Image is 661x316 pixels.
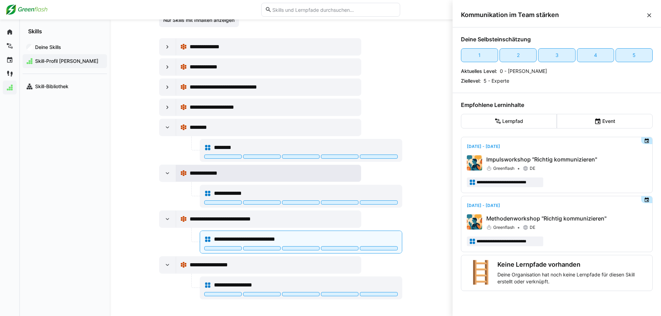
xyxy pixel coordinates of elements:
img: Impulsworkshop "Richtig kommunizieren" [467,155,482,171]
span: [DATE] - [DATE] [467,203,500,208]
p: Aktuelles Level: [461,68,497,75]
div: 🪜 [467,261,495,285]
span: Greenflash [493,225,514,230]
h4: Empfohlene Lerninhalte [461,101,653,108]
input: Skills und Lernpfade durchsuchen… [272,7,396,13]
div: 1 [478,52,481,59]
p: Impulsworkshop "Richtig kommunizieren" [486,155,647,164]
div: 4 [594,52,597,59]
div: 5 [633,52,636,59]
eds-button-option: Lernpfad [461,114,557,128]
span: Kommunikation im Team stärken [461,11,646,19]
span: [DATE] - [DATE] [467,144,500,149]
p: Deine Organisation hat noch keine Lernpfade für diesen Skill erstellt oder verknüpft. [497,271,647,285]
div: 2 [517,52,520,59]
p: Methodenworkshop "Richtig kommunizieren" [486,214,647,223]
p: 5 - Experte [484,77,509,84]
span: Nur Skills mit Inhalten anzeigen [162,17,236,24]
h3: Keine Lernpfade vorhanden [497,261,647,268]
span: DE [530,166,535,171]
span: DE [530,225,535,230]
button: Nur Skills mit Inhalten anzeigen [159,13,239,27]
span: Skill-Profil [PERSON_NAME] [34,58,104,65]
p: 0 - [PERSON_NAME] [500,68,547,75]
eds-button-option: Event [557,114,653,128]
span: Greenflash [493,166,514,171]
p: Ziellevel: [461,77,481,84]
h4: Deine Selbsteinschätzung [461,36,653,43]
div: 3 [555,52,559,59]
img: Methodenworkshop "Richtig kommunizieren" [467,214,482,230]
